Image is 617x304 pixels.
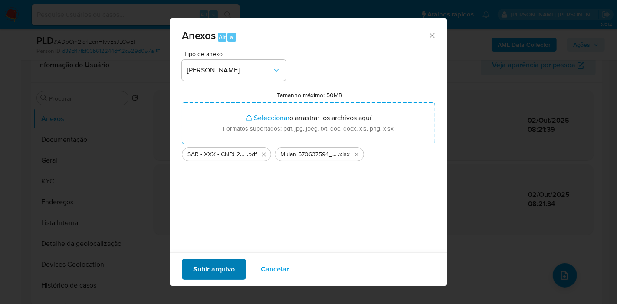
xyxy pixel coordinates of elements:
span: [PERSON_NAME] [187,66,272,75]
span: .xlsx [338,150,350,159]
ul: Archivos seleccionados [182,144,435,161]
span: Subir arquivo [193,260,235,279]
span: Cancelar [261,260,289,279]
button: Subir arquivo [182,259,246,280]
span: SAR - XXX - CNPJ 25454234000130 - VENEZA COMERCIO DE UTILIDADES LTDA [187,150,247,159]
button: Eliminar Mulan 570637594_2025_10_02_07_31_42.xlsx [351,149,362,160]
span: .pdf [247,150,257,159]
button: Cancelar [249,259,300,280]
button: [PERSON_NAME] [182,60,286,81]
button: Cerrar [428,31,436,39]
button: Eliminar SAR - XXX - CNPJ 25454234000130 - VENEZA COMERCIO DE UTILIDADES LTDA.pdf [259,149,269,160]
span: Anexos [182,28,216,43]
label: Tamanho máximo: 50MB [277,91,343,99]
span: Mulan 570637594_2025_10_02_07_31_42 [280,150,338,159]
span: a [230,33,233,41]
span: Alt [219,33,226,41]
span: Tipo de anexo [184,51,288,57]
